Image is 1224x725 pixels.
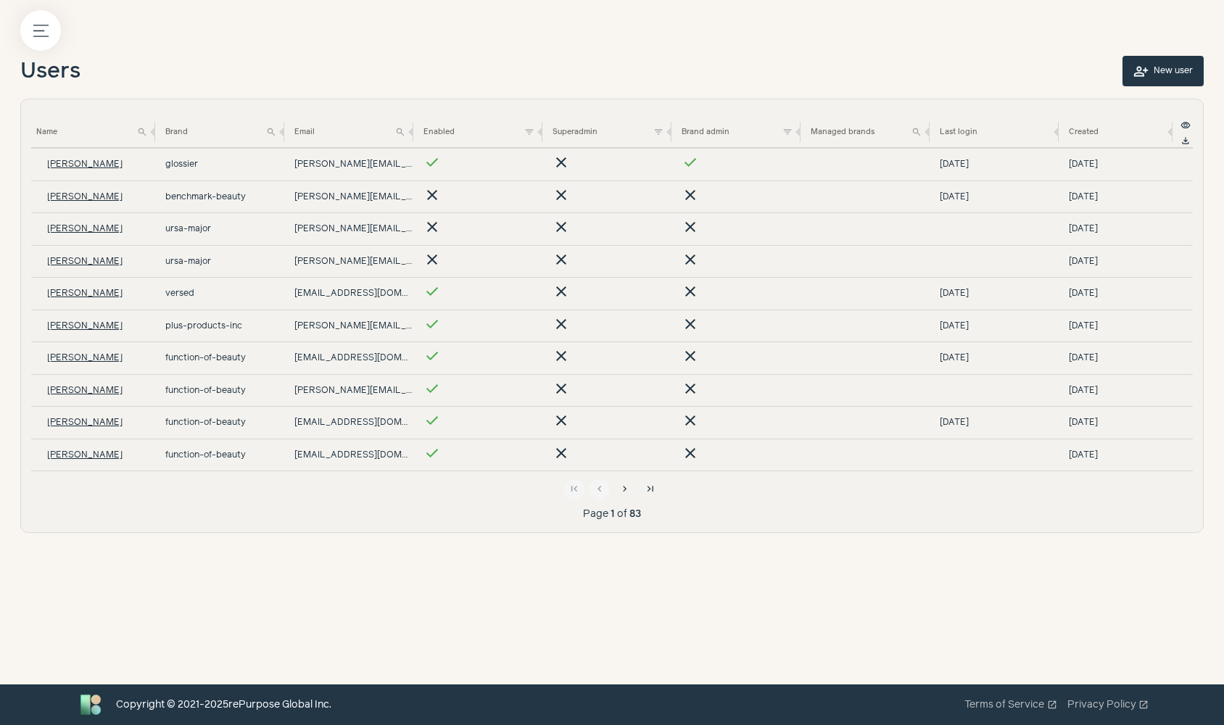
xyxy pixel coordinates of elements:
img: Bluebird logo [75,689,106,720]
button: [PERSON_NAME] [36,418,133,428]
td: function-of-beauty [160,374,289,407]
td: [DATE] [1064,181,1193,213]
span: check [423,347,441,365]
span: check [423,444,441,462]
span: clear [553,412,570,429]
span: clear [682,218,699,236]
span: clear [553,315,570,333]
span: clear [553,186,570,204]
td: [DATE] [935,342,1064,375]
div: Copyright © 2021- 2025 rePurpose Global Inc. [116,697,331,713]
span: search [137,127,147,137]
span: filter_list [653,127,663,137]
td: [DATE] [1064,278,1193,310]
span: clear [682,186,699,204]
span: clear [423,186,441,204]
td: [DATE] [935,181,1064,213]
span: of [617,507,627,522]
button: Last login [940,127,977,137]
button: Superadmin [553,127,597,137]
button: [PERSON_NAME] [36,192,133,202]
span: filter_list [782,127,793,137]
span: Page [583,507,608,522]
td: [DATE] [1064,149,1193,181]
td: versed [160,278,289,310]
td: [DATE] [1064,342,1193,375]
td: [PERSON_NAME][EMAIL_ADDRESS][PERSON_NAME][DOMAIN_NAME] [289,149,418,181]
span: clear [423,251,441,268]
span: clear [682,347,699,365]
td: [PERSON_NAME][EMAIL_ADDRESS][DOMAIN_NAME] [289,310,418,342]
span: clear [553,347,570,365]
button: Brand [165,127,188,137]
button: [PERSON_NAME] [36,159,133,170]
button: chevron_right [615,479,635,500]
td: [PERSON_NAME][EMAIL_ADDRESS][PERSON_NAME][DOMAIN_NAME] [289,181,418,213]
a: Privacy Policyopen_in_new [1067,697,1149,713]
a: Terms of Serviceopen_in_new [964,697,1057,713]
button: filter_list [521,124,537,139]
button: Email [294,127,315,137]
span: clear [423,218,441,236]
button: [PERSON_NAME] [36,289,133,299]
button: search [263,124,278,139]
td: [PERSON_NAME][EMAIL_ADDRESS][PERSON_NAME][DOMAIN_NAME] [289,245,418,278]
td: [EMAIL_ADDRESS][DOMAIN_NAME] [289,342,418,375]
span: search [911,127,922,137]
td: [DATE] [1064,439,1193,471]
span: person_add [1133,64,1149,79]
span: clear [553,154,570,171]
span: clear [682,315,699,333]
span: open_in_new [1047,700,1057,710]
span: check [423,380,441,397]
td: [DATE] [1064,213,1193,246]
span: clear [682,444,699,462]
button: person_add New user [1122,56,1204,86]
td: benchmark-beauty [160,181,289,213]
button: Created [1069,127,1099,137]
span: clear [553,283,570,300]
button: [PERSON_NAME] [36,386,133,396]
button: [PERSON_NAME] [36,257,133,267]
span: file_download [1180,136,1191,146]
button: search [134,124,149,139]
span: last_page [645,484,656,495]
span: filter_list [524,127,534,137]
button: search [909,124,924,139]
span: search [395,127,405,137]
td: [DATE] [1064,245,1193,278]
button: visibility [1178,117,1193,133]
button: file_download [1178,133,1193,149]
td: glossier [160,149,289,181]
td: [DATE] [935,149,1064,181]
strong: 83 [629,507,641,522]
span: clear [682,283,699,300]
span: check [423,315,441,333]
td: [DATE] [1064,310,1193,342]
button: [PERSON_NAME] [36,353,133,363]
td: function-of-beauty [160,407,289,439]
button: Brand admin [682,127,729,137]
span: open_in_new [1138,700,1149,710]
td: function-of-beauty [160,439,289,471]
span: check [423,154,441,171]
button: [PERSON_NAME] [36,321,133,331]
td: [DATE] [935,407,1064,439]
span: clear [682,251,699,268]
span: clear [553,444,570,462]
span: search [266,127,276,137]
h1: Users [20,56,80,88]
span: clear [682,380,699,397]
button: search [392,124,408,139]
span: clear [553,218,570,236]
td: [EMAIL_ADDRESS][DOMAIN_NAME] [289,278,418,310]
td: [PERSON_NAME][EMAIL_ADDRESS][DOMAIN_NAME] [289,213,418,246]
td: [DATE] [1064,407,1193,439]
span: clear [682,412,699,429]
td: [EMAIL_ADDRESS][DOMAIN_NAME] [289,407,418,439]
button: Enabled [423,127,455,137]
td: function-of-beauty [160,342,289,375]
span: clear [553,251,570,268]
td: [DATE] [935,278,1064,310]
td: [DATE] [1064,374,1193,407]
